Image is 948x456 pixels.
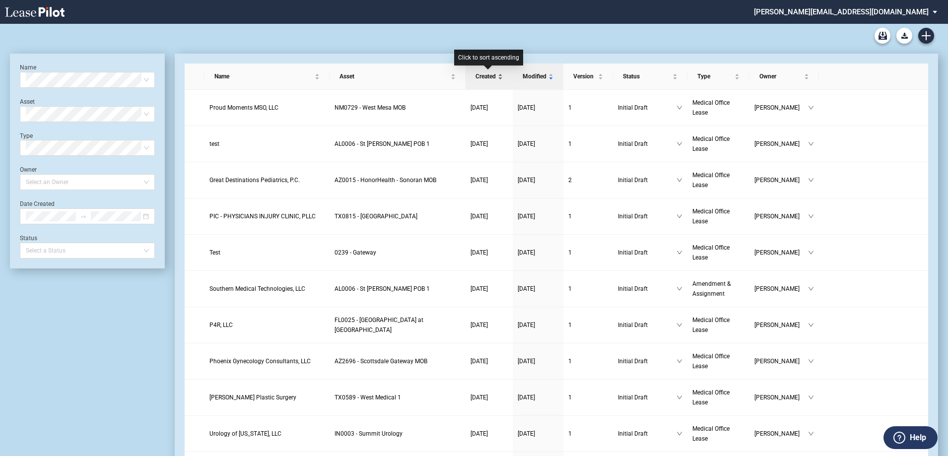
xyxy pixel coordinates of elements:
a: [DATE] [518,139,558,149]
a: TX0589 - West Medical 1 [335,392,461,402]
span: [DATE] [471,394,488,401]
a: Medical Office Lease [692,315,745,335]
span: down [808,105,814,111]
a: Medical Office Lease [692,98,745,118]
span: Great Destinations Pediatrics, P.C. [209,177,300,184]
span: AZ2696 - Scottsdale Gateway MOB [335,358,427,365]
a: [DATE] [518,320,558,330]
span: down [677,141,682,147]
span: Initial Draft [618,248,677,258]
span: down [677,322,682,328]
a: Medical Office Lease [692,134,745,154]
a: test [209,139,325,149]
span: [DATE] [518,430,535,437]
span: FL0025 - Medical Village at Maitland [335,317,423,333]
span: down [808,250,814,256]
span: down [677,213,682,219]
span: down [808,358,814,364]
span: Asset [339,71,449,81]
a: AL0006 - St [PERSON_NAME] POB 1 [335,139,461,149]
span: 1 [568,249,572,256]
span: Medical Office Lease [692,135,730,152]
span: down [808,431,814,437]
a: Test [209,248,325,258]
span: AL0006 - St Vincent POB 1 [335,140,430,147]
span: 1 [568,213,572,220]
span: [DATE] [518,394,535,401]
a: 0239 - Gateway [335,248,461,258]
span: Initial Draft [618,356,677,366]
span: [PERSON_NAME] [754,139,808,149]
a: [PERSON_NAME] Plastic Surgery [209,392,325,402]
span: down [677,358,682,364]
span: TX0815 - Remington Oaks [335,213,417,220]
label: Help [910,431,926,444]
span: [DATE] [471,322,488,328]
span: Name [214,71,313,81]
span: down [808,286,814,292]
a: AZ0015 - HonorHealth - Sonoran MOB [335,175,461,185]
span: Southern Medical Technologies, LLC [209,285,305,292]
span: Initial Draft [618,211,677,221]
span: Initial Draft [618,175,677,185]
span: [DATE] [471,104,488,111]
md-menu: Download Blank Form List [893,28,915,44]
a: IN0003 - Summit Urology [335,429,461,439]
span: [DATE] [471,430,488,437]
span: Medical Office Lease [692,353,730,370]
a: NM0729 - West Mesa MOB [335,103,461,113]
th: Version [563,64,613,90]
span: down [677,250,682,256]
a: 1 [568,320,608,330]
span: 0239 - Gateway [335,249,376,256]
a: [DATE] [518,103,558,113]
a: Southern Medical Technologies, LLC [209,284,325,294]
span: Created [475,71,496,81]
th: Asset [330,64,466,90]
label: Date Created [20,200,55,207]
a: [DATE] [471,248,508,258]
th: Type [687,64,749,90]
span: [PERSON_NAME] [754,429,808,439]
span: Status [623,71,671,81]
label: Type [20,132,33,139]
span: AL0006 - St Vincent POB 1 [335,285,430,292]
span: [PERSON_NAME] [754,284,808,294]
a: [DATE] [471,429,508,439]
span: Test [209,249,220,256]
th: Modified [513,64,563,90]
span: Modified [523,71,546,81]
span: P4R, LLC [209,322,233,328]
th: Status [613,64,687,90]
span: Medical Office Lease [692,208,730,225]
span: down [677,177,682,183]
th: Name [204,64,330,90]
a: Urology of [US_STATE], LLC [209,429,325,439]
span: Initial Draft [618,429,677,439]
a: Medical Office Lease [692,206,745,226]
span: Proud Moments MSO, LLC [209,104,278,111]
span: down [808,322,814,328]
a: AL0006 - St [PERSON_NAME] POB 1 [335,284,461,294]
a: 1 [568,139,608,149]
span: Phoenix Gynecology Consultants, LLC [209,358,311,365]
span: [DATE] [471,285,488,292]
span: Urology of Indiana, LLC [209,430,281,437]
span: Initial Draft [618,103,677,113]
span: [PERSON_NAME] [754,211,808,221]
span: Medical Office Lease [692,99,730,116]
span: [DATE] [471,213,488,220]
span: down [677,431,682,437]
a: [DATE] [518,392,558,402]
span: [PERSON_NAME] [754,392,808,402]
span: down [677,105,682,111]
a: [DATE] [471,103,508,113]
a: [DATE] [471,320,508,330]
span: 1 [568,358,572,365]
span: 1 [568,140,572,147]
span: NM0729 - West Mesa MOB [335,104,406,111]
a: 2 [568,175,608,185]
span: to [80,213,87,220]
span: Version [573,71,596,81]
span: down [808,177,814,183]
